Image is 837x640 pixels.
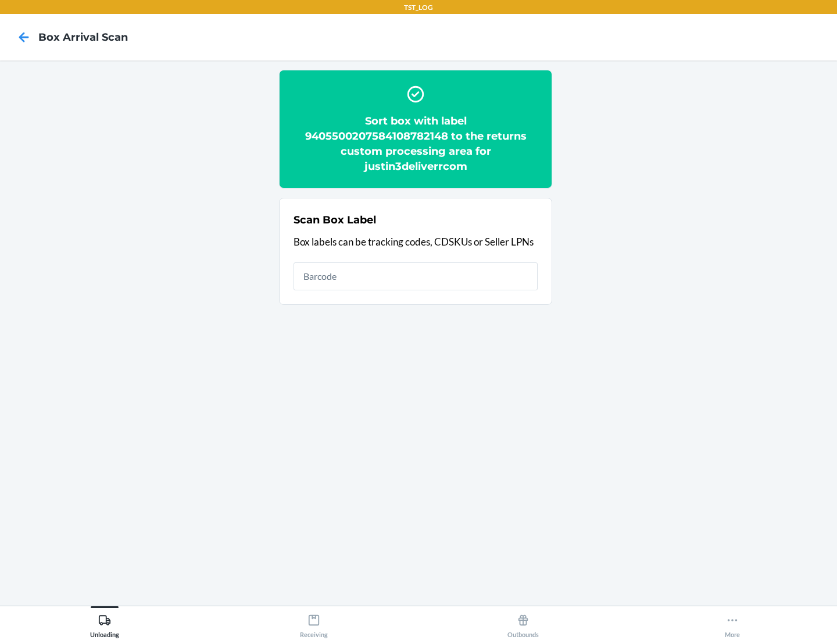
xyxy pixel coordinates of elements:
[294,262,538,290] input: Barcode
[294,113,538,174] h2: Sort box with label 9405500207584108782148 to the returns custom processing area for justin3deliv...
[294,234,538,250] p: Box labels can be tracking codes, CDSKUs or Seller LPNs
[419,606,628,638] button: Outbounds
[294,212,376,227] h2: Scan Box Label
[628,606,837,638] button: More
[507,609,539,638] div: Outbounds
[404,2,433,13] p: TST_LOG
[38,30,128,45] h4: Box Arrival Scan
[300,609,328,638] div: Receiving
[209,606,419,638] button: Receiving
[725,609,740,638] div: More
[90,609,119,638] div: Unloading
